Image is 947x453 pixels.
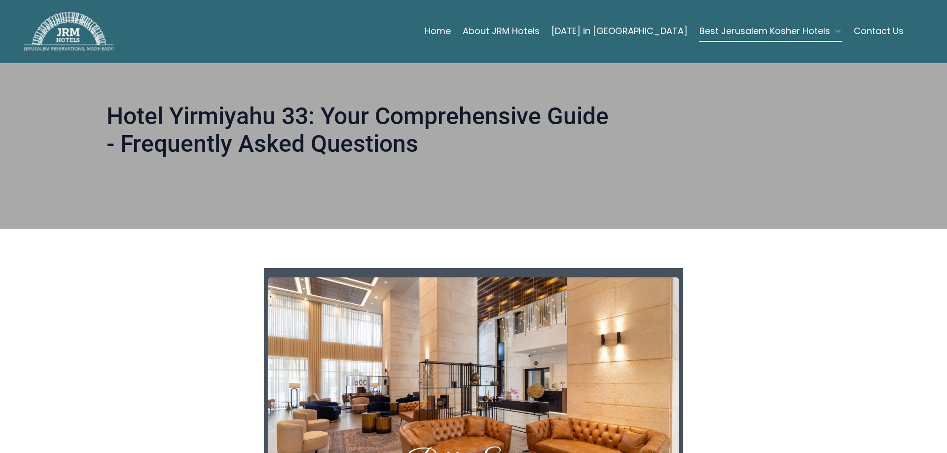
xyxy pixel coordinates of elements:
img: JRM Hotels [24,12,113,51]
a: Contact Us [854,21,904,41]
h2: Hotel Yirmiyahu 33: Your Comprehensive Guide - Frequently Asked Questions [107,103,612,162]
span: Best Jerusalem Kosher Hotels [699,24,830,38]
a: About JRM Hotels [463,21,540,41]
button: Best Jerusalem Kosher Hotels [699,21,842,41]
a: Home [425,21,451,41]
a: [DATE] in [GEOGRAPHIC_DATA] [551,21,688,41]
